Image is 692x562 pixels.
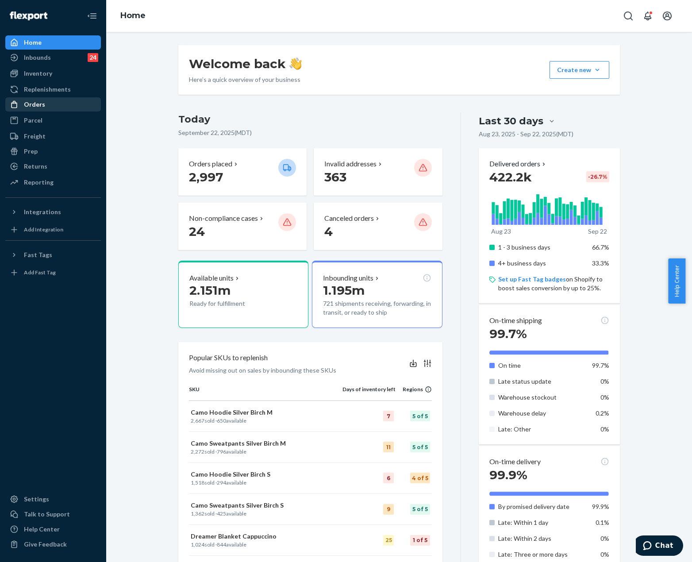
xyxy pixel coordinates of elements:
[619,7,637,25] button: Open Search Box
[489,467,527,482] span: 99.9%
[5,113,101,127] a: Parcel
[24,53,51,62] div: Inbounds
[178,203,307,250] button: Non-compliance cases 24
[189,283,231,298] span: 2.151m
[498,409,585,418] p: Warehouse delay
[498,534,585,543] p: Late: Within 2 days
[189,353,268,363] p: Popular SKUs to replenish
[189,224,205,239] span: 24
[191,470,341,479] p: Camo Hoodie Silver Birch S
[5,144,101,158] a: Prep
[24,226,63,233] div: Add Integration
[600,425,609,433] span: 0%
[5,66,101,81] a: Inventory
[312,261,442,328] button: Inbounding units1.195m721 shipments receiving, forwarding, in transit, or ready to ship
[324,159,377,169] p: Invalid addresses
[5,537,101,551] button: Give Feedback
[323,273,373,283] p: Inbounding units
[498,377,585,386] p: Late status update
[24,495,49,504] div: Settings
[410,535,430,546] div: 1 of 5
[113,3,153,29] ol: breadcrumbs
[479,130,573,139] p: Aug 23, 2025 - Sep 22, 2025 ( MDT )
[191,510,204,517] span: 1,362
[189,273,234,283] p: Available units
[5,129,101,143] a: Freight
[191,417,341,424] p: sold · available
[24,525,60,534] div: Help Center
[189,159,232,169] p: Orders placed
[498,275,566,283] a: Set up Fast Tag badges
[24,269,56,276] div: Add Fast Tag
[24,69,52,78] div: Inventory
[189,366,336,375] p: Avoid missing out on sales by inbounding these SKUs
[498,243,585,252] p: 1 - 3 business days
[324,213,374,223] p: Canceled orders
[217,541,226,548] span: 844
[5,35,101,50] a: Home
[120,11,146,20] a: Home
[5,175,101,189] a: Reporting
[410,411,430,421] div: 5 of 5
[592,503,609,510] span: 99.9%
[668,258,685,304] button: Help Center
[596,409,609,417] span: 0.2%
[479,114,543,128] div: Last 30 days
[489,457,541,467] p: On-time delivery
[489,169,532,185] span: 422.2k
[191,532,341,541] p: Dreamer Blanket Cappuccino
[24,540,67,549] div: Give Feedback
[596,519,609,526] span: 0.1%
[410,442,430,452] div: 5 of 5
[191,448,341,455] p: sold · available
[191,501,341,510] p: Camo Sweatpants Silver Birch S
[83,7,101,25] button: Close Navigation
[191,510,341,517] p: sold · available
[217,448,226,455] span: 796
[324,224,333,239] span: 4
[5,223,101,237] a: Add Integration
[489,316,542,326] p: On-time shipping
[491,227,511,236] p: Aug 23
[191,541,204,548] span: 1,024
[498,259,585,268] p: 4+ business days
[498,275,609,293] p: on Shopify to boost sales conversion by up to 25%.
[600,550,609,558] span: 0%
[10,12,47,20] img: Flexport logo
[383,442,394,452] div: 11
[324,169,346,185] span: 363
[489,159,547,169] button: Delivered orders
[550,61,609,79] button: Create new
[396,385,432,393] div: Regions
[191,541,341,548] p: sold · available
[592,362,609,369] span: 99.7%
[5,507,101,521] button: Talk to Support
[498,502,585,511] p: By promised delivery date
[5,266,101,280] a: Add Fast Tag
[191,408,341,417] p: Camo Hoodie Silver Birch M
[323,283,365,298] span: 1.195m
[24,250,52,259] div: Fast Tags
[588,227,607,236] p: Sep 22
[178,128,442,137] p: September 22, 2025 ( MDT )
[5,97,101,112] a: Orders
[191,439,341,448] p: Camo Sweatpants Silver Birch M
[314,203,442,250] button: Canceled orders 4
[24,162,47,171] div: Returns
[342,385,396,400] th: Days of inventory left
[5,159,101,173] a: Returns
[600,393,609,401] span: 0%
[24,85,71,94] div: Replenishments
[24,208,61,216] div: Integrations
[289,58,302,70] img: hand-wave emoji
[217,417,226,424] span: 650
[5,248,101,262] button: Fast Tags
[323,299,431,317] p: 721 shipments receiving, forwarding, in transit, or ready to ship
[586,171,609,182] div: -26.7 %
[498,361,585,370] p: On time
[5,205,101,219] button: Integrations
[600,377,609,385] span: 0%
[592,243,609,251] span: 66.7%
